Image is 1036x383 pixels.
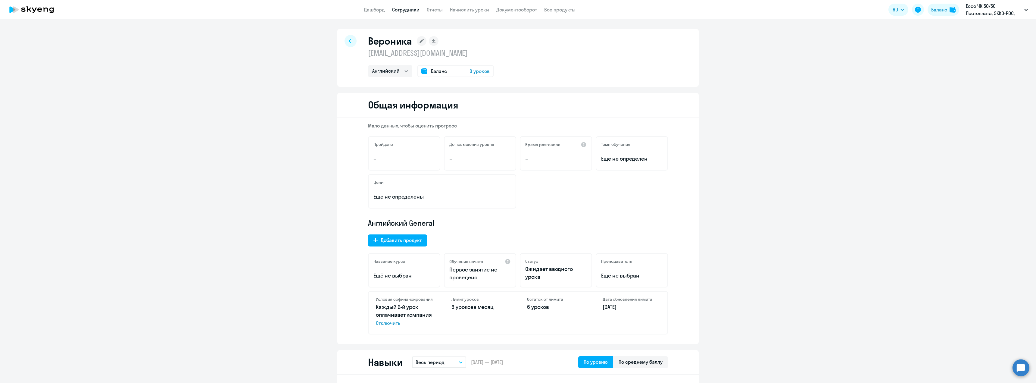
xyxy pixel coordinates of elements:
h5: Обучение начато [449,259,483,264]
button: Весь период [412,356,466,368]
p: Ещё не выбран [373,272,435,280]
span: 6 уроков [451,303,473,310]
p: – [373,155,435,163]
h4: Лимит уроков [451,297,509,302]
h5: Время разговора [525,142,560,147]
h5: До повышения уровня [449,142,494,147]
div: Добавить продукт [381,237,422,244]
p: Весь период [416,359,445,366]
h4: Условия софинансирования [376,297,433,302]
p: [EMAIL_ADDRESS][DOMAIN_NAME] [368,48,494,58]
a: Начислить уроки [450,7,489,13]
span: RU [893,6,898,13]
p: [DATE] [603,303,660,311]
div: По среднему баллу [619,358,663,366]
h1: Вероника [368,35,412,47]
div: По уровню [584,358,608,366]
p: Первое занятие не проведено [449,266,511,281]
span: 0 уроков [470,67,490,75]
h5: Статус [525,259,538,264]
img: balance [950,7,956,13]
button: Ecco ЧК 50/50 Постоплата, ЭККО-РОС, ООО [963,2,1031,17]
p: Мало данных, чтобы оценить прогресс [368,122,668,129]
h4: Остаток от лимита [527,297,585,302]
span: 6 уроков [527,303,549,310]
p: в месяц [451,303,509,311]
a: Документооборот [496,7,537,13]
h5: Преподаватель [601,259,632,264]
button: Добавить продукт [368,234,427,246]
h5: Темп обучения [601,142,630,147]
a: Все продукты [544,7,576,13]
span: [DATE] — [DATE] [471,359,503,366]
p: Ещё не выбран [601,272,663,280]
h5: Пройдено [373,142,393,147]
p: – [449,155,511,163]
span: Английский General [368,218,434,228]
div: Баланс [931,6,947,13]
span: Баланс [431,67,447,75]
p: Ещё не определены [373,193,511,201]
span: Отключить [376,319,433,327]
p: Ecco ЧК 50/50 Постоплата, ЭККО-РОС, ООО [966,2,1022,17]
p: – [525,155,587,163]
button: Балансbalance [928,4,959,16]
a: Дашборд [364,7,385,13]
a: Сотрудники [392,7,420,13]
h5: Название курса [373,259,405,264]
a: Отчеты [427,7,443,13]
p: Каждый 2-й урок оплачивает компания [376,303,433,327]
span: Ещё не определён [601,155,663,163]
h2: Навыки [368,356,402,368]
h5: Цели [373,180,383,185]
h2: Общая информация [368,99,458,111]
h4: Дата обновления лимита [603,297,660,302]
button: RU [888,4,908,16]
p: Ожидает вводного урока [525,265,587,281]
